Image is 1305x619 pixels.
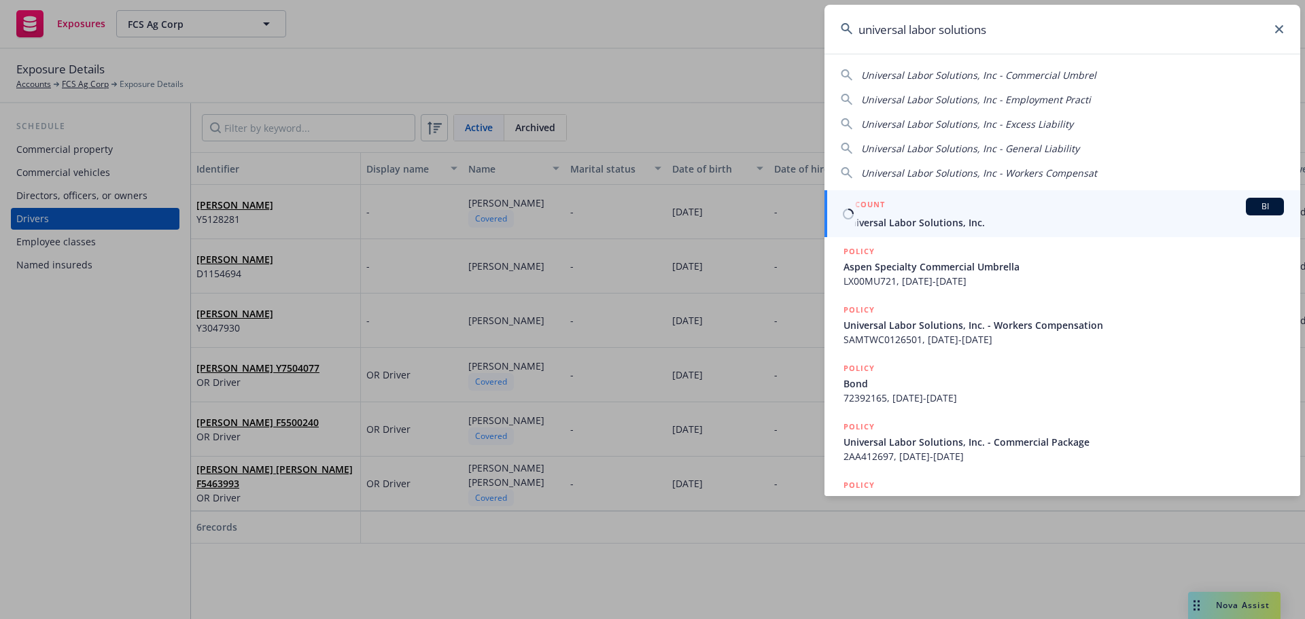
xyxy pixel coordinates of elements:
[843,435,1284,449] span: Universal Labor Solutions, Inc. - Commercial Package
[824,237,1300,296] a: POLICYAspen Specialty Commercial UmbrellaLX00MU721, [DATE]-[DATE]
[861,93,1091,106] span: Universal Labor Solutions, Inc - Employment Practi
[843,478,875,492] h5: POLICY
[861,69,1096,82] span: Universal Labor Solutions, Inc - Commercial Umbrel
[843,318,1284,332] span: Universal Labor Solutions, Inc. - Workers Compensation
[843,274,1284,288] span: LX00MU721, [DATE]-[DATE]
[824,354,1300,412] a: POLICYBond72392165, [DATE]-[DATE]
[861,118,1073,130] span: Universal Labor Solutions, Inc - Excess Liability
[843,493,1284,508] span: Universal Labor Solutions, Inc - Workers Compensation
[843,260,1284,274] span: Aspen Specialty Commercial Umbrella
[843,198,885,214] h5: ACCOUNT
[843,376,1284,391] span: Bond
[824,190,1300,237] a: ACCOUNTBIUniversal Labor Solutions, Inc.
[843,332,1284,347] span: SAMTWC0126501, [DATE]-[DATE]
[843,420,875,434] h5: POLICY
[843,449,1284,463] span: 2AA412697, [DATE]-[DATE]
[843,303,875,317] h5: POLICY
[824,296,1300,354] a: POLICYUniversal Labor Solutions, Inc. - Workers CompensationSAMTWC0126501, [DATE]-[DATE]
[843,245,875,258] h5: POLICY
[1251,200,1278,213] span: BI
[824,412,1300,471] a: POLICYUniversal Labor Solutions, Inc. - Commercial Package2AA412697, [DATE]-[DATE]
[843,215,1284,230] span: Universal Labor Solutions, Inc.
[824,5,1300,54] input: Search...
[824,471,1300,529] a: POLICYUniversal Labor Solutions, Inc - Workers Compensation
[843,361,875,375] h5: POLICY
[843,391,1284,405] span: 72392165, [DATE]-[DATE]
[861,166,1097,179] span: Universal Labor Solutions, Inc - Workers Compensat
[861,142,1079,155] span: Universal Labor Solutions, Inc - General Liability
